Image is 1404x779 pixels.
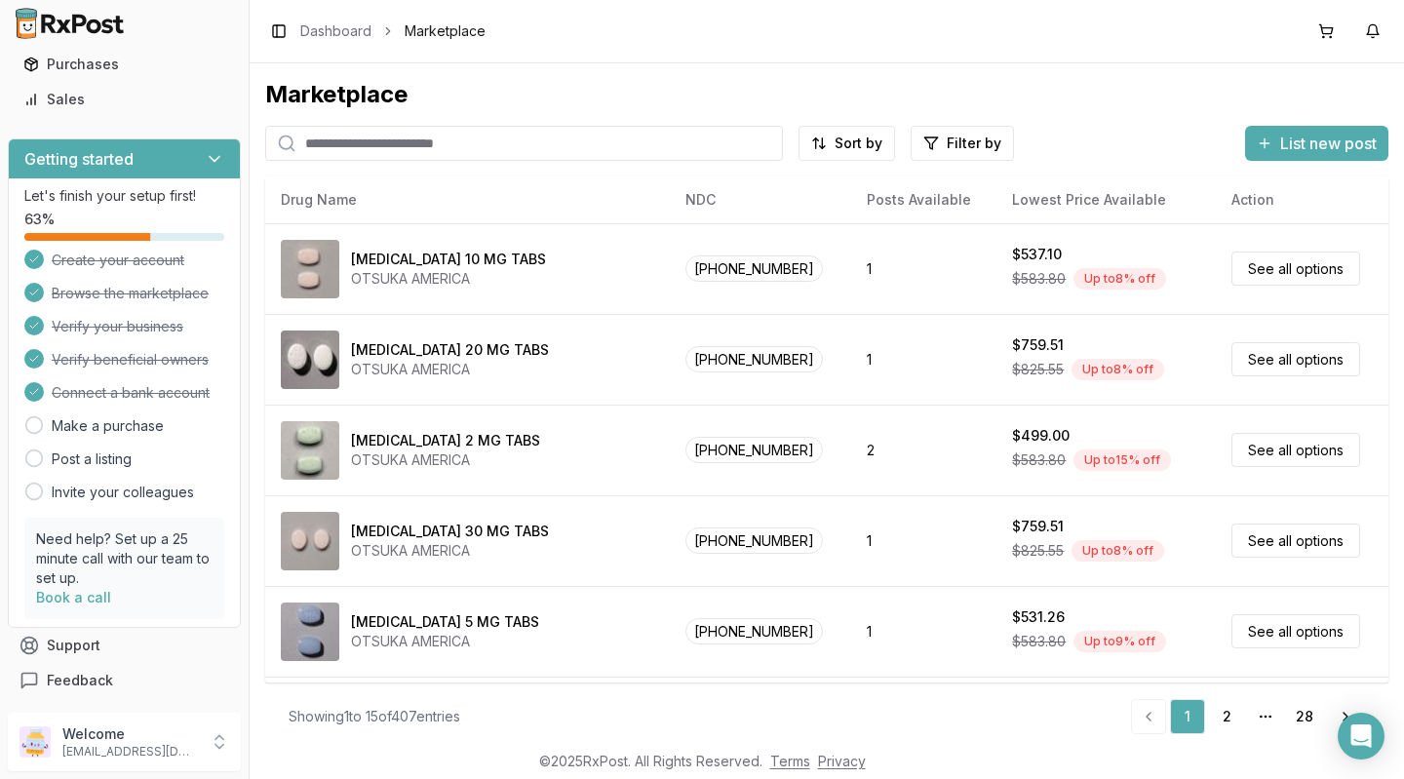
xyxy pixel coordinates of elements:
div: [MEDICAL_DATA] 20 MG TABS [351,340,549,360]
div: OTSUKA AMERICA [351,450,540,470]
a: 1 [1170,699,1205,734]
div: Up to 8 % off [1073,268,1166,290]
td: 1 [851,586,997,677]
button: List new post [1245,126,1388,161]
img: Abilify 20 MG TABS [281,331,339,389]
td: 1 [851,223,997,314]
p: Need help? Set up a 25 minute call with our team to set up. [36,529,213,588]
button: Purchases [8,49,241,80]
p: [EMAIL_ADDRESS][DOMAIN_NAME] [62,744,198,760]
span: [PHONE_NUMBER] [685,437,823,463]
div: $531.26 [1012,607,1065,627]
a: See all options [1231,433,1360,467]
div: Up to 8 % off [1072,540,1164,562]
div: Sales [23,90,225,109]
div: Up to 8 % off [1072,359,1164,380]
div: [MEDICAL_DATA] 5 MG TABS [351,612,539,632]
img: Abilify 10 MG TABS [281,240,339,298]
a: Terms [770,753,810,769]
a: List new post [1245,136,1388,155]
th: Action [1216,176,1388,223]
span: $583.80 [1012,632,1066,651]
span: 63 % [24,210,55,229]
span: Filter by [947,134,1001,153]
div: OTSUKA AMERICA [351,632,539,651]
th: Lowest Price Available [996,176,1216,223]
span: Browse the marketplace [52,284,209,303]
a: Go to next page [1326,699,1365,734]
nav: pagination [1131,699,1365,734]
p: Let's finish your setup first! [24,186,224,206]
td: 1 [851,314,997,405]
img: Abilify 5 MG TABS [281,603,339,661]
button: Feedback [8,663,241,698]
th: NDC [670,176,851,223]
div: Purchases [23,55,225,74]
span: [PHONE_NUMBER] [685,346,823,372]
a: Invite your colleagues [52,483,194,502]
div: [MEDICAL_DATA] 10 MG TABS [351,250,546,269]
div: [MEDICAL_DATA] 30 MG TABS [351,522,549,541]
span: $825.55 [1012,541,1064,561]
a: See all options [1231,614,1360,648]
a: See all options [1231,524,1360,558]
button: Filter by [911,126,1014,161]
span: Verify your business [52,317,183,336]
a: See all options [1231,252,1360,286]
p: Welcome [62,724,198,744]
a: 28 [1287,699,1322,734]
div: OTSUKA AMERICA [351,541,549,561]
div: Open Intercom Messenger [1338,713,1384,760]
a: 2 [1209,699,1244,734]
span: Sort by [835,134,882,153]
span: Feedback [47,671,113,690]
a: Sales [16,82,233,117]
span: $583.80 [1012,269,1066,289]
span: Verify beneficial owners [52,350,209,370]
img: User avatar [19,726,51,758]
a: Privacy [818,753,866,769]
div: $759.51 [1012,517,1064,536]
div: $537.10 [1012,245,1062,264]
div: Up to 9 % off [1073,631,1166,652]
span: Create your account [52,251,184,270]
td: 2 [851,405,997,495]
span: [PHONE_NUMBER] [685,255,823,282]
span: [PHONE_NUMBER] [685,527,823,554]
div: [MEDICAL_DATA] 2 MG TABS [351,431,540,450]
div: $759.51 [1012,335,1064,355]
a: See all options [1231,342,1360,376]
div: OTSUKA AMERICA [351,360,549,379]
nav: breadcrumb [300,21,486,41]
td: 1 [851,677,997,767]
a: Book a call [36,589,111,605]
div: Marketplace [265,79,1388,110]
a: Make a purchase [52,416,164,436]
button: Support [8,628,241,663]
th: Drug Name [265,176,670,223]
a: Dashboard [300,21,371,41]
span: Connect a bank account [52,383,210,403]
img: Abilify 30 MG TABS [281,512,339,570]
button: Sort by [799,126,895,161]
a: Purchases [16,47,233,82]
img: RxPost Logo [8,8,133,39]
span: $825.55 [1012,360,1064,379]
th: Posts Available [851,176,997,223]
button: Sales [8,84,241,115]
div: Up to 15 % off [1073,449,1171,471]
div: OTSUKA AMERICA [351,269,546,289]
h3: Getting started [24,147,134,171]
div: Showing 1 to 15 of 407 entries [289,707,460,726]
td: 1 [851,495,997,586]
span: List new post [1280,132,1377,155]
img: Abilify 2 MG TABS [281,421,339,480]
span: [PHONE_NUMBER] [685,618,823,644]
div: $499.00 [1012,426,1070,446]
span: $583.80 [1012,450,1066,470]
span: Marketplace [405,21,486,41]
a: Post a listing [52,449,132,469]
